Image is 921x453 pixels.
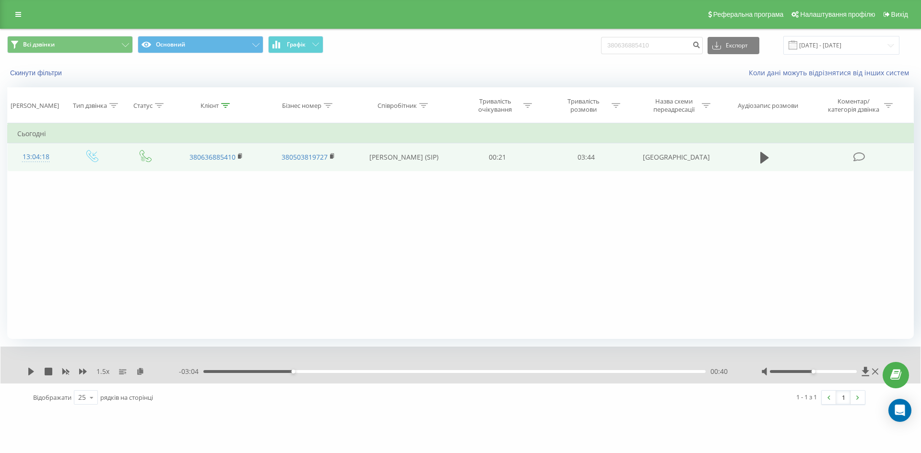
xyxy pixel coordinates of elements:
[630,143,722,171] td: [GEOGRAPHIC_DATA]
[8,124,914,143] td: Сьогодні
[133,102,153,110] div: Статус
[542,143,630,171] td: 03:44
[282,102,321,110] div: Бізнес номер
[378,102,417,110] div: Співробітник
[713,11,784,18] span: Реферальна програма
[749,68,914,77] a: Коли дані можуть відрізнятися вiд інших систем
[282,152,328,162] a: 380503819727
[738,102,798,110] div: Аудіозапис розмови
[201,102,219,110] div: Клієнт
[287,41,306,48] span: Графік
[800,11,875,18] span: Налаштування профілю
[268,36,323,53] button: Графік
[291,370,295,373] div: Accessibility label
[826,97,882,114] div: Коментар/категорія дзвінка
[96,367,109,376] span: 1.5 x
[179,367,203,376] span: - 03:04
[78,393,86,402] div: 25
[100,393,153,402] span: рядків на сторінці
[708,37,759,54] button: Експорт
[601,37,703,54] input: Пошук за номером
[33,393,71,402] span: Відображати
[648,97,699,114] div: Назва схеми переадресації
[138,36,263,53] button: Основний
[453,143,542,171] td: 00:21
[354,143,453,171] td: [PERSON_NAME] (SIP)
[23,41,55,48] span: Всі дзвінки
[558,97,609,114] div: Тривалість розмови
[17,148,55,166] div: 13:04:18
[470,97,521,114] div: Тривалість очікування
[7,36,133,53] button: Всі дзвінки
[189,152,236,162] a: 380636885410
[891,11,908,18] span: Вихід
[836,391,850,404] a: 1
[796,392,817,402] div: 1 - 1 з 1
[710,367,728,376] span: 00:40
[11,102,59,110] div: [PERSON_NAME]
[888,399,911,422] div: Open Intercom Messenger
[811,370,815,373] div: Accessibility label
[73,102,107,110] div: Тип дзвінка
[7,69,67,77] button: Скинути фільтри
